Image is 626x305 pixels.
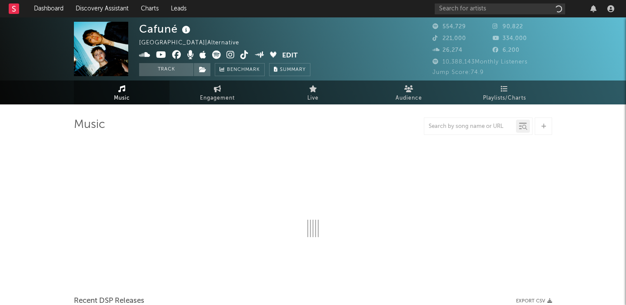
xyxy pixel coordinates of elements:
button: Track [139,63,193,76]
div: Cafuné [139,22,193,36]
span: Music [114,93,130,104]
button: Summary [269,63,310,76]
button: Edit [282,50,298,61]
a: Live [265,80,361,104]
span: 90,822 [493,24,523,30]
span: Engagement [200,93,235,104]
span: Jump Score: 74.9 [433,70,484,75]
button: Export CSV [516,298,552,304]
span: Summary [280,67,306,72]
a: Benchmark [215,63,265,76]
span: 10,388,143 Monthly Listeners [433,59,528,65]
input: Search by song name or URL [424,123,516,130]
span: Benchmark [227,65,260,75]
span: 334,000 [493,36,527,41]
a: Music [74,80,170,104]
input: Search for artists [435,3,565,14]
a: Playlists/Charts [456,80,552,104]
span: Playlists/Charts [483,93,526,104]
span: 221,000 [433,36,466,41]
span: Audience [396,93,422,104]
span: 26,274 [433,47,463,53]
span: 554,729 [433,24,466,30]
span: 6,200 [493,47,519,53]
a: Engagement [170,80,265,104]
div: [GEOGRAPHIC_DATA] | Alternative [139,38,249,48]
span: Live [307,93,319,104]
a: Audience [361,80,456,104]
